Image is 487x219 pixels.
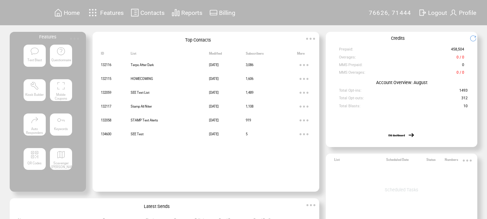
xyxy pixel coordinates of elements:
span: Logout [428,9,447,16]
img: profile.svg [449,8,458,17]
span: STAMP Text Alerts [131,118,158,122]
span: Numbers [445,158,458,164]
span: 458,504 [451,47,464,54]
img: ellypsis.svg [297,72,311,86]
span: Modified [209,52,222,58]
span: 76626, 71444 [369,9,411,16]
img: text-blast.svg [30,47,39,56]
span: MMS Prepaid: [339,63,363,70]
a: Features [86,6,125,19]
img: ellypsis.svg [297,86,311,100]
a: Home [53,7,81,18]
span: Latest Sends [144,204,170,209]
span: 1,108 [246,104,253,108]
img: ellypsis.svg [68,32,81,46]
span: Features [100,9,124,16]
span: List [131,52,136,58]
span: Mobile Coupons [55,93,67,100]
img: ellypsis.svg [297,113,311,127]
span: 0 / 0 [456,70,464,77]
a: Scavenger [PERSON_NAME] [50,148,72,178]
span: Total Opt-outs: [339,96,364,103]
span: 132116 [101,63,111,67]
span: Home [64,9,80,16]
img: ellypsis.svg [304,32,318,46]
span: Account Overview: August [376,80,427,85]
span: Total Blasts: [339,104,360,111]
img: exit.svg [418,8,427,17]
span: Questionnaire [51,58,71,62]
span: Credits [391,36,405,41]
img: coupons.svg [56,81,66,90]
img: contacts.svg [131,8,139,17]
span: [DATE] [209,63,219,67]
span: Kiosk Builder [25,93,44,97]
span: Scavenger [PERSON_NAME] [51,161,77,169]
a: Text Blast [24,45,45,75]
span: [DATE] [209,118,219,122]
span: ID [101,52,104,58]
span: Overages: [339,55,356,62]
span: MMS Overages: [339,70,365,77]
span: Text Blast [27,58,42,62]
span: 132117 [101,104,111,108]
img: ellypsis.svg [460,154,474,167]
a: Billing [208,7,236,18]
span: Contacts [140,9,165,16]
img: tool%201.svg [30,81,39,90]
img: refresh.png [470,35,481,42]
a: Contacts [130,7,166,18]
span: Scheduled Date [386,158,409,164]
img: qr.svg [30,150,39,159]
span: QR Codes [27,161,42,165]
span: SEE Text List [131,91,149,94]
span: SEE Test [131,132,144,136]
span: 1,489 [246,91,253,94]
span: 132059 [101,91,111,94]
span: 3,086 [246,63,253,67]
span: 5 [246,132,247,136]
img: ellypsis.svg [304,198,318,212]
span: 312 [461,96,468,103]
img: creidtcard.svg [209,8,218,17]
a: Kiosk Builder [24,79,45,109]
span: Total Opt-ins: [339,88,362,95]
span: 0 [462,63,464,70]
a: QR Codes [24,148,45,178]
span: 134600 [101,132,111,136]
span: Reports [181,9,202,16]
img: ellypsis.svg [297,127,311,141]
span: Terps After Dark [131,63,154,67]
a: Reports [171,7,203,18]
span: Stamp All Niter [131,104,152,108]
span: 0 / 0 [456,55,464,62]
span: Subscribers [246,52,264,58]
a: Logout [417,7,448,18]
img: features.svg [87,7,99,18]
span: [DATE] [209,132,219,136]
a: Profile [448,7,477,18]
a: Keywords [50,113,72,144]
span: Auto Responders [26,127,43,135]
span: 1,606 [246,77,253,81]
img: home.svg [54,8,62,17]
span: Top Contacts [185,37,211,43]
img: ellypsis.svg [297,100,311,113]
a: Mobile Coupons [50,79,72,109]
span: Keywords [54,127,68,131]
img: ellypsis.svg [297,58,311,72]
span: [DATE] [209,104,219,108]
span: 919 [246,118,251,122]
img: scavenger.svg [56,150,66,159]
a: Auto Responders [24,113,45,144]
span: Profile [459,9,476,16]
span: Billing [219,9,235,16]
span: More [297,52,305,58]
img: questionnaire.svg [56,47,66,56]
a: Questionnaire [50,45,72,75]
a: Old dashboard [388,134,405,137]
span: Features [39,34,56,39]
span: List [334,158,340,164]
span: [DATE] [209,91,219,94]
span: [DATE] [209,77,219,81]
